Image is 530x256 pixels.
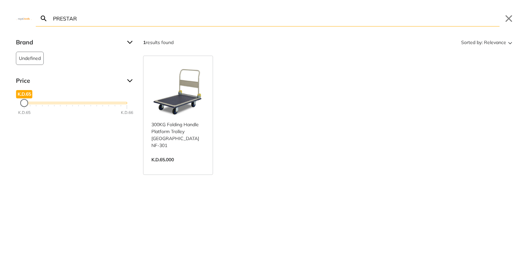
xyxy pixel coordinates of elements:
[16,17,32,20] img: Close
[16,52,44,65] button: Undefined
[503,13,514,24] button: Close
[460,37,514,48] button: Sorted by:Relevance Sort
[506,38,514,46] svg: Sort
[484,37,506,48] span: Relevance
[40,15,48,23] svg: Search
[19,52,41,65] span: Undefined
[143,37,174,48] div: results found
[52,11,500,26] input: Search…
[16,37,122,48] span: Brand
[20,99,28,107] div: Maximum Price
[143,39,146,45] strong: 1
[121,110,133,116] div: K.D.66
[18,110,30,116] div: K.D.65
[16,76,122,86] span: Price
